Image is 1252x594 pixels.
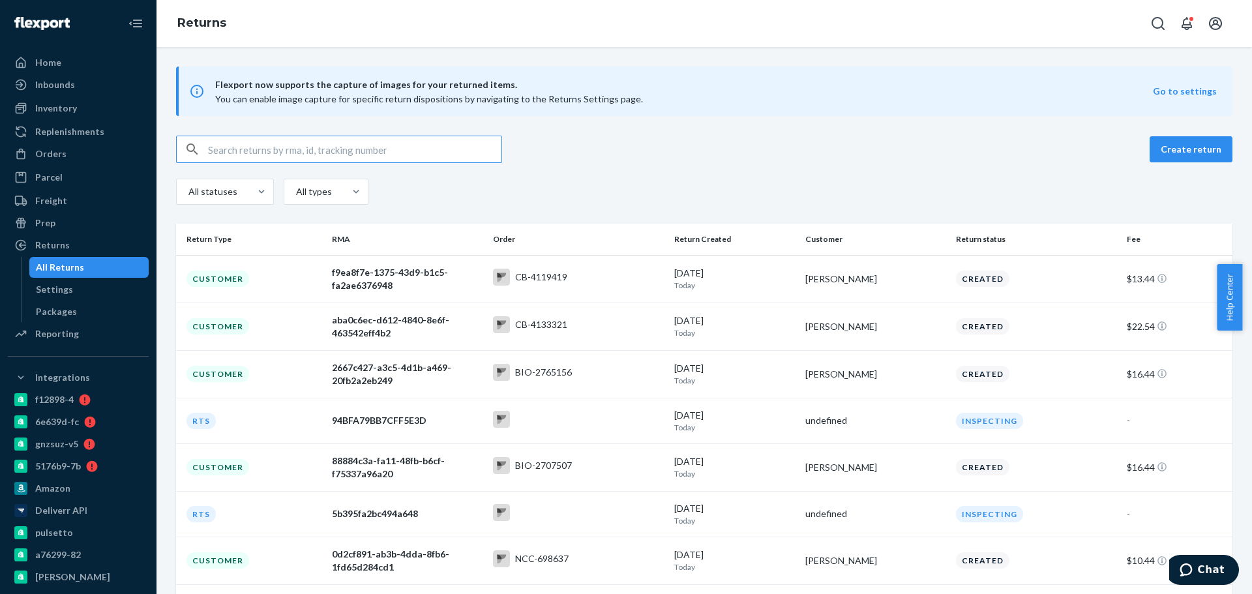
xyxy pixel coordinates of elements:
a: [PERSON_NAME] [8,567,149,587]
div: All statuses [188,185,235,198]
div: [PERSON_NAME] [805,368,946,381]
th: Customer [800,224,951,255]
th: Return Type [176,224,327,255]
p: Today [674,375,795,386]
div: Created [956,552,1009,569]
div: [PERSON_NAME] [805,554,946,567]
iframe: Opens a widget where you can chat to one of our agents [1169,555,1239,587]
div: Reporting [35,327,79,340]
a: pulsetto [8,522,149,543]
button: Close Navigation [123,10,149,37]
a: 6e639d-fc [8,411,149,432]
span: Flexport now supports the capture of images for your returned items. [215,77,1153,93]
div: Returns [35,239,70,252]
a: a76299-82 [8,544,149,565]
div: aba0c6ec-d612-4840-8e6f-463542eff4b2 [332,314,483,340]
div: pulsetto [35,526,73,539]
div: [PERSON_NAME] [35,571,110,584]
p: Today [674,515,795,526]
div: undefined [805,507,946,520]
div: Freight [35,194,67,207]
div: [PERSON_NAME] [805,320,946,333]
a: Returns [8,235,149,256]
div: Home [35,56,61,69]
div: 88884c3a-fa11-48fb-b6cf-f75337a96a20 [332,454,483,481]
div: 2667c427-a3c5-4d1b-a469-20fb2a2eb249 [332,361,483,387]
div: NCC-698637 [515,552,569,565]
div: [DATE] [674,409,795,433]
span: Help Center [1217,264,1242,331]
div: Created [956,459,1009,475]
a: Inventory [8,98,149,119]
th: Fee [1122,224,1232,255]
div: 0d2cf891-ab3b-4dda-8fb6-1fd65d284cd1 [332,548,483,574]
a: Returns [177,16,226,30]
td: $16.44 [1122,350,1232,398]
a: Orders [8,143,149,164]
div: [DATE] [674,548,795,572]
a: Settings [29,279,149,300]
div: Inventory [35,102,77,115]
div: Customer [186,552,249,569]
div: Prep [35,216,55,230]
button: Integrations [8,367,149,388]
div: [PERSON_NAME] [805,461,946,474]
a: Reporting [8,323,149,344]
a: 5176b9-7b [8,456,149,477]
div: 94BFA79BB7CFF5E3D [332,414,483,427]
div: RTS [186,506,216,522]
div: Deliverr API [35,504,87,517]
div: [DATE] [674,267,795,291]
p: Today [674,561,795,572]
button: Open account menu [1202,10,1229,37]
ol: breadcrumbs [167,5,237,42]
div: RTS [186,413,216,429]
div: BIO-2765156 [515,366,572,379]
button: Create return [1150,136,1232,162]
div: Replenishments [35,125,104,138]
div: Orders [35,147,67,160]
th: Return Created [669,224,800,255]
td: $10.44 [1122,537,1232,584]
div: Packages [36,305,77,318]
div: a76299-82 [35,548,81,561]
div: Settings [36,283,73,296]
div: - [1127,414,1222,427]
div: Inbounds [35,78,75,91]
div: Customer [186,459,249,475]
a: Deliverr API [8,500,149,521]
div: 6e639d-fc [35,415,79,428]
div: [DATE] [674,362,795,386]
td: $22.54 [1122,303,1232,350]
button: Open Search Box [1145,10,1171,37]
td: $13.44 [1122,255,1232,303]
div: 5b395fa2bc494a648 [332,507,483,520]
span: You can enable image capture for specific return dispositions by navigating to the Returns Settin... [215,93,643,104]
div: Amazon [35,482,70,495]
a: Freight [8,190,149,211]
div: Parcel [35,171,63,184]
div: Created [956,318,1009,334]
div: Customer [186,271,249,287]
p: Today [674,468,795,479]
div: CB-4133321 [515,318,567,331]
div: [PERSON_NAME] [805,273,946,286]
div: undefined [805,414,946,427]
th: RMA [327,224,488,255]
td: $16.44 [1122,443,1232,491]
div: [DATE] [674,314,795,338]
p: Today [674,280,795,291]
div: Integrations [35,371,90,384]
div: Inspecting [956,413,1023,429]
div: Created [956,366,1009,382]
a: Amazon [8,478,149,499]
a: Parcel [8,167,149,188]
div: gnzsuz-v5 [35,438,78,451]
button: Go to settings [1153,85,1217,98]
div: Created [956,271,1009,287]
a: f12898-4 [8,389,149,410]
div: f9ea8f7e-1375-43d9-b1c5-fa2ae6376948 [332,266,483,292]
div: CB-4119419 [515,271,567,284]
p: Today [674,327,795,338]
